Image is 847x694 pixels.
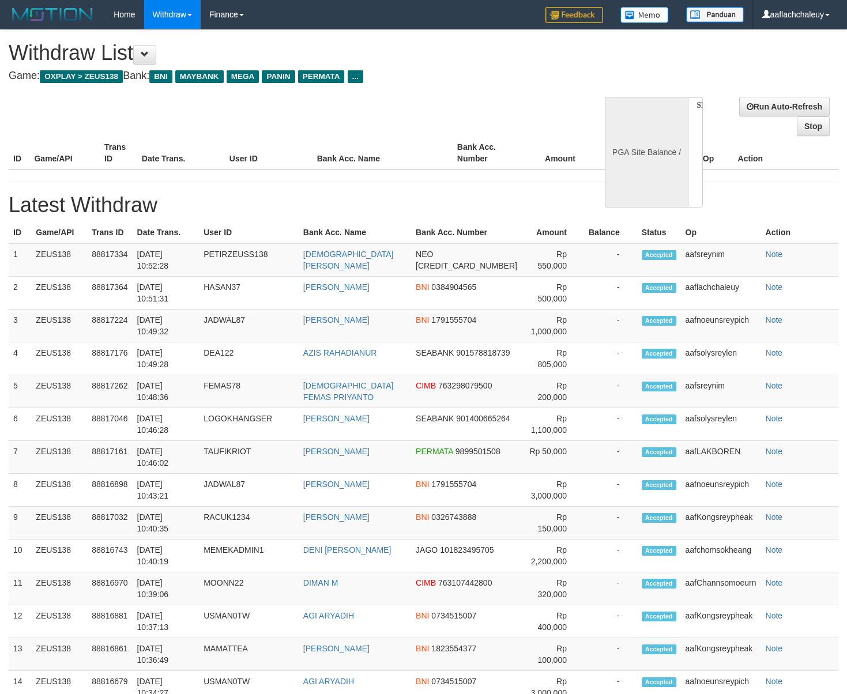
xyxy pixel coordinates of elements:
[199,540,299,572] td: MEMEKADMIN1
[642,644,676,654] span: Accepted
[766,381,783,390] a: Note
[642,283,676,293] span: Accepted
[642,546,676,556] span: Accepted
[522,507,584,540] td: Rp 150,000
[299,222,411,243] th: Bank Acc. Name
[761,222,838,243] th: Action
[642,382,676,391] span: Accepted
[456,447,500,456] span: 9899501508
[416,282,429,292] span: BNI
[416,348,454,357] span: SEABANK
[522,222,584,243] th: Amount
[698,137,733,169] th: Op
[584,605,637,638] td: -
[642,349,676,359] span: Accepted
[199,243,299,277] td: PETIRZEUSS138
[431,644,476,653] span: 1823554377
[133,375,199,408] td: [DATE] 10:48:36
[9,222,31,243] th: ID
[149,70,172,83] span: BNI
[766,545,783,555] a: Note
[642,480,676,490] span: Accepted
[605,97,688,208] div: PGA Site Balance /
[303,348,377,357] a: AZIS RAHADIANUR
[303,414,370,423] a: [PERSON_NAME]
[416,315,429,325] span: BNI
[9,310,31,342] td: 3
[584,222,637,243] th: Balance
[584,375,637,408] td: -
[642,513,676,523] span: Accepted
[522,441,584,474] td: Rp 50,000
[431,677,476,686] span: 0734515007
[199,222,299,243] th: User ID
[87,507,132,540] td: 88817032
[31,605,87,638] td: ZEUS138
[199,638,299,671] td: MAMATTEA
[522,540,584,572] td: Rp 2,200,000
[584,638,637,671] td: -
[416,261,517,270] span: [CREDIT_CARD_NUMBER]
[303,677,354,686] a: AGI ARYADIH
[411,222,522,243] th: Bank Acc. Number
[681,507,761,540] td: aafKongsreypheak
[584,277,637,310] td: -
[416,611,429,620] span: BNI
[416,480,429,489] span: BNI
[137,137,225,169] th: Date Trans.
[298,70,345,83] span: PERMATA
[199,310,299,342] td: JADWAL87
[642,316,676,326] span: Accepted
[31,572,87,605] td: ZEUS138
[416,644,429,653] span: BNI
[175,70,224,83] span: MAYBANK
[199,572,299,605] td: MOONN22
[431,315,476,325] span: 1791555704
[9,243,31,277] td: 1
[431,282,476,292] span: 0384904565
[87,638,132,671] td: 88816861
[766,447,783,456] a: Note
[522,310,584,342] td: Rp 1,000,000
[199,408,299,441] td: LOGOKHANGSER
[522,137,593,169] th: Amount
[87,408,132,441] td: 88817046
[681,605,761,638] td: aafKongsreypheak
[313,137,453,169] th: Bank Acc. Name
[303,578,338,587] a: DIMAN M
[681,441,761,474] td: aafLAKBOREN
[87,277,132,310] td: 88817364
[133,572,199,605] td: [DATE] 10:39:06
[522,474,584,507] td: Rp 3,000,000
[766,512,783,522] a: Note
[87,572,132,605] td: 88816970
[431,512,476,522] span: 0326743888
[766,611,783,620] a: Note
[9,42,553,65] h1: Withdraw List
[133,310,199,342] td: [DATE] 10:49:32
[681,408,761,441] td: aafsolysreylen
[766,578,783,587] a: Note
[9,277,31,310] td: 2
[9,6,96,23] img: MOTION_logo.png
[642,612,676,621] span: Accepted
[522,605,584,638] td: Rp 400,000
[797,116,830,136] a: Stop
[545,7,603,23] img: Feedback.jpg
[31,310,87,342] td: ZEUS138
[681,540,761,572] td: aafchomsokheang
[303,480,370,489] a: [PERSON_NAME]
[9,137,29,169] th: ID
[522,572,584,605] td: Rp 320,000
[87,342,132,375] td: 88817176
[766,315,783,325] a: Note
[133,243,199,277] td: [DATE] 10:52:28
[303,545,391,555] a: DENI [PERSON_NAME]
[31,441,87,474] td: ZEUS138
[456,348,510,357] span: 901578818739
[303,447,370,456] a: [PERSON_NAME]
[31,507,87,540] td: ZEUS138
[31,222,87,243] th: Game/API
[348,70,363,83] span: ...
[87,605,132,638] td: 88816881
